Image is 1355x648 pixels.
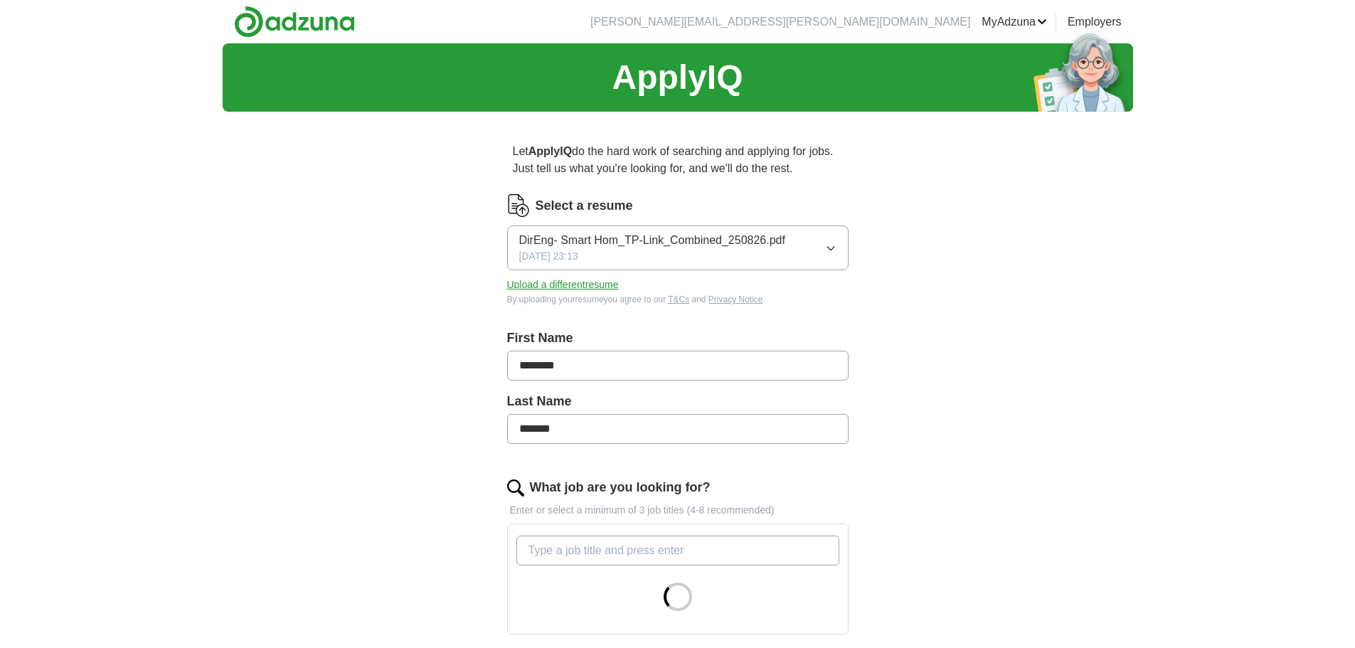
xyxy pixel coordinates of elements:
[708,294,763,304] a: Privacy Notice
[507,137,849,183] p: Let do the hard work of searching and applying for jobs. Just tell us what you're looking for, an...
[516,536,839,565] input: Type a job title and press enter
[1068,14,1122,31] a: Employers
[507,225,849,270] button: DirEng- Smart Hom_TP-Link_Combined_250826.pdf[DATE] 23:13
[668,294,689,304] a: T&Cs
[519,232,785,249] span: DirEng- Smart Hom_TP-Link_Combined_250826.pdf
[507,479,524,496] img: search.png
[234,6,355,38] img: Adzuna logo
[530,478,711,497] label: What job are you looking for?
[519,249,578,264] span: [DATE] 23:13
[507,329,849,348] label: First Name
[507,293,849,306] div: By uploading your resume you agree to our and .
[536,196,633,216] label: Select a resume
[507,194,530,217] img: CV Icon
[528,145,572,157] strong: ApplyIQ
[612,52,743,103] h1: ApplyIQ
[507,503,849,518] p: Enter or select a minimum of 3 job titles (4-8 recommended)
[982,14,1047,31] a: MyAdzuna
[507,392,849,411] label: Last Name
[590,14,970,31] li: [PERSON_NAME][EMAIL_ADDRESS][PERSON_NAME][DOMAIN_NAME]
[507,277,619,292] button: Upload a differentresume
